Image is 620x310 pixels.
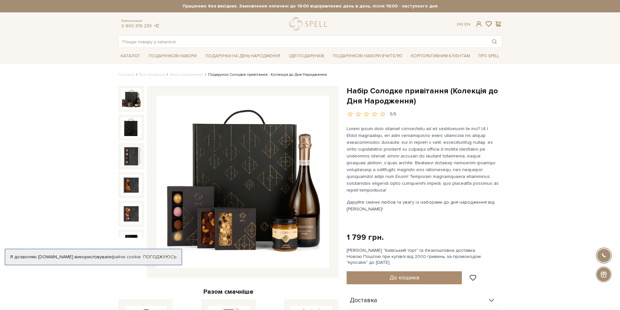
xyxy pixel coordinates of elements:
span: До кошика [390,274,419,281]
li: Подарунок Солодке привітання - Колекція до Дня Народження [203,72,327,78]
p: Даруйте смачні любов та увагу із наборами до дня народження від [PERSON_NAME]! [347,199,499,212]
a: Подарункові набори Вчителю [330,50,405,61]
a: Корпоративним клієнтам [408,51,473,61]
span: Доставка [350,298,377,303]
img: Набір Солодке привітання (Колекція до Дня Народження) [121,232,142,253]
a: 0 800 319 233 [121,23,152,29]
p: Lorem ipsum dolo sitamet consectetu ad eli seddoeiusm te inci? Ut l Etdol magnaaliqu, en adm veni... [347,125,499,194]
div: 1 799 грн. [347,232,384,242]
a: Про Spell [476,51,502,61]
span: | [462,21,463,27]
a: Ідеї подарунків [286,51,327,61]
img: Набір Солодке привітання (Колекція до Дня Народження) [121,146,142,167]
a: Подарункові набори [146,51,199,61]
a: telegram [153,23,160,29]
a: Вся продукція [139,72,165,77]
div: [PERSON_NAME] "Київський торт" та безкоштовна доставка Новою Поштою при купівлі від 2000 гривень ... [347,248,502,265]
a: logo [289,17,330,31]
button: До кошика [347,271,462,284]
img: Набір Солодке привітання (Колекція до Дня Народження) [121,117,142,138]
a: En [464,21,470,27]
input: Пошук товару у каталозі [118,36,487,47]
a: День народження [170,72,203,77]
img: Набір Солодке привітання (Колекція до Дня Народження) [121,88,142,109]
img: Набір Солодке привітання (Колекція до Дня Народження) [121,203,142,224]
div: Я дозволяю [DOMAIN_NAME] використовувати [5,254,182,260]
h1: Набір Солодке привітання (Колекція до Дня Народження) [347,86,502,106]
a: Погоджуюсь [143,254,176,260]
img: Набір Солодке привітання (Колекція до Дня Народження) [157,96,329,268]
a: Каталог [118,51,143,61]
span: Консультація: [121,19,160,23]
strong: Працюємо без вихідних. Замовлення оплачені до 16:00 відправляємо день в день, після 16:00 - насту... [118,3,502,9]
img: Набір Солодке привітання (Колекція до Дня Народження) [121,175,142,195]
a: Подарунки на День народження [203,51,283,61]
button: Пошук товару у каталозі [487,36,502,47]
a: файли cookie [111,254,141,260]
div: Разом смачніше [118,288,339,296]
a: Головна [118,72,134,77]
div: 5/5 [390,111,396,117]
div: Ук [457,21,470,27]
